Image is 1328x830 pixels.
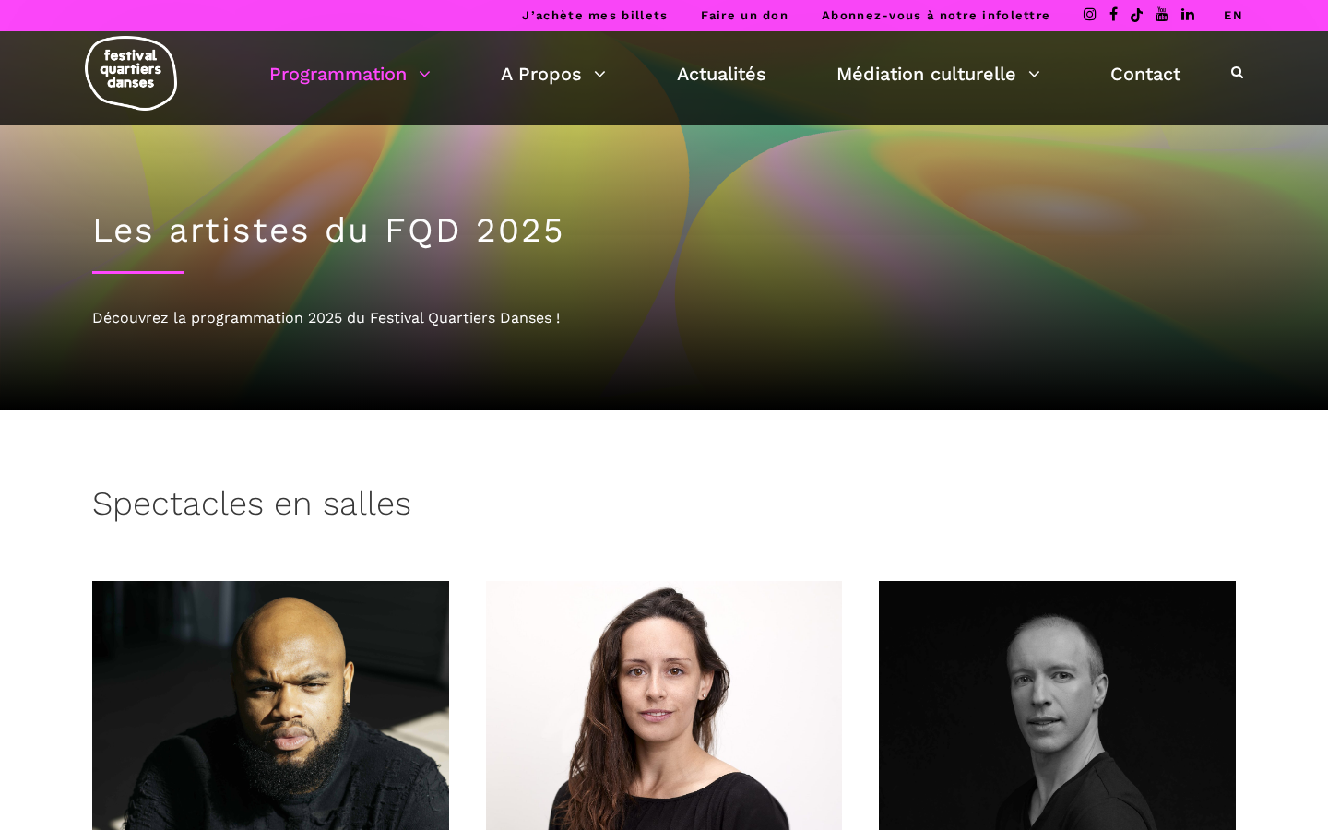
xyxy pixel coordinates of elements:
[701,8,788,22] a: Faire un don
[92,484,411,530] h3: Spectacles en salles
[92,210,1236,251] h1: Les artistes du FQD 2025
[822,8,1050,22] a: Abonnez-vous à notre infolettre
[92,306,1236,330] div: Découvrez la programmation 2025 du Festival Quartiers Danses !
[501,58,606,89] a: A Propos
[1224,8,1243,22] a: EN
[677,58,766,89] a: Actualités
[836,58,1040,89] a: Médiation culturelle
[85,36,177,111] img: logo-fqd-med
[269,58,431,89] a: Programmation
[522,8,668,22] a: J’achète mes billets
[1110,58,1180,89] a: Contact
